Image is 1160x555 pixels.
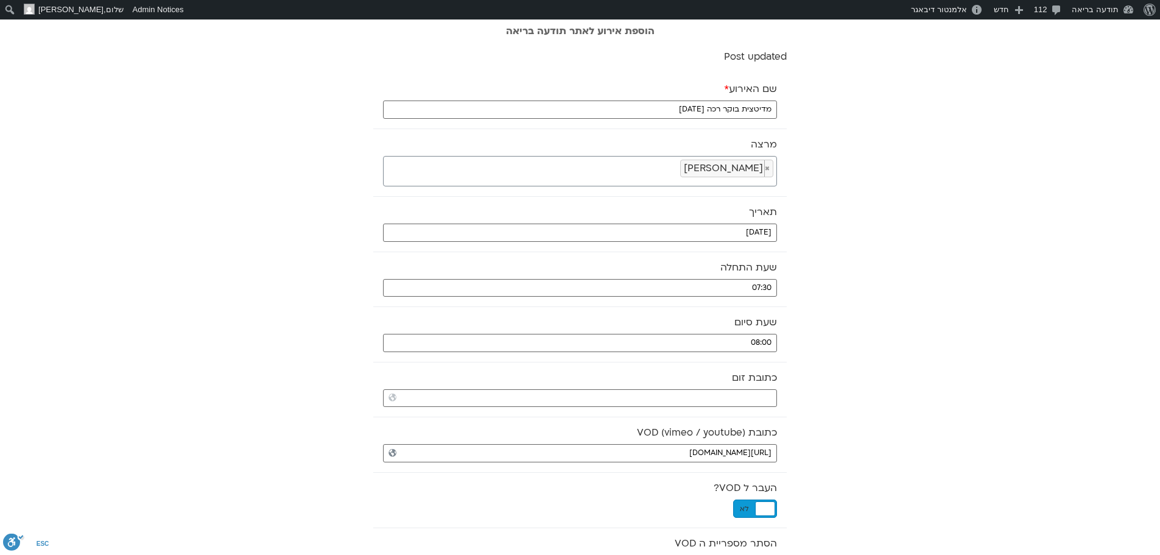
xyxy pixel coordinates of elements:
label: שעת התחלה [383,262,777,273]
label: העבר ל VOD? [383,483,777,493]
span: × [764,160,770,177]
span: לא [734,500,755,517]
label: הסתר מספריית ה VOD [383,538,777,549]
label: שעת סיום [383,317,777,328]
p: Post updated [373,49,787,65]
label: כתובת VOD (vimeo / youtube) [383,427,777,438]
span: [PERSON_NAME] [38,5,104,14]
span: כן [755,500,776,517]
h2: הוספת אירוע לאתר תודעה בריאה [239,26,921,37]
label: תאריך [383,207,777,217]
span: [PERSON_NAME] [684,161,763,175]
label: מרצה [383,139,777,150]
li: אורי דאובר [680,160,773,177]
label: שם האירוע [383,83,777,94]
label: כתובת זום [383,372,777,383]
